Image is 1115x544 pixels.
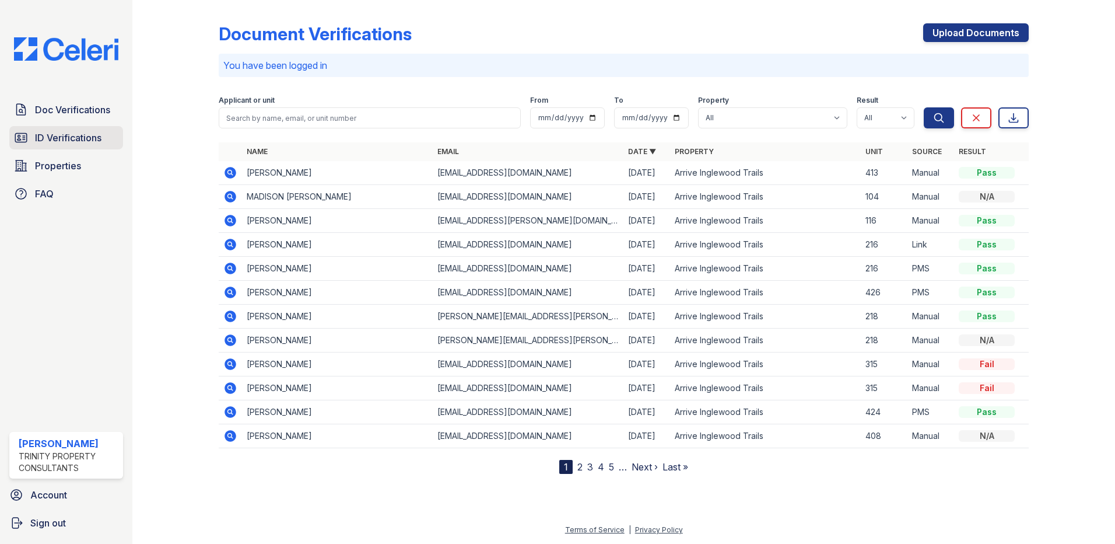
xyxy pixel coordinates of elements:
[598,461,604,473] a: 4
[861,305,907,329] td: 218
[433,281,623,305] td: [EMAIL_ADDRESS][DOMAIN_NAME]
[242,424,433,448] td: [PERSON_NAME]
[959,147,986,156] a: Result
[5,511,128,535] a: Sign out
[670,305,861,329] td: Arrive Inglewood Trails
[623,329,670,353] td: [DATE]
[628,147,656,156] a: Date ▼
[670,233,861,257] td: Arrive Inglewood Trails
[623,257,670,281] td: [DATE]
[861,185,907,209] td: 104
[670,376,861,400] td: Arrive Inglewood Trails
[433,376,623,400] td: [EMAIL_ADDRESS][DOMAIN_NAME]
[609,461,614,473] a: 5
[959,406,1015,418] div: Pass
[433,400,623,424] td: [EMAIL_ADDRESS][DOMAIN_NAME]
[242,257,433,281] td: [PERSON_NAME]
[959,334,1015,346] div: N/A
[577,461,583,473] a: 2
[907,233,954,257] td: Link
[959,287,1015,298] div: Pass
[219,23,412,44] div: Document Verifications
[623,233,670,257] td: [DATE]
[861,376,907,400] td: 315
[242,281,433,305] td: [PERSON_NAME]
[635,525,683,534] a: Privacy Policy
[35,159,81,173] span: Properties
[670,161,861,185] td: Arrive Inglewood Trails
[907,329,954,353] td: Manual
[670,209,861,233] td: Arrive Inglewood Trails
[959,311,1015,322] div: Pass
[587,461,593,473] a: 3
[959,167,1015,179] div: Pass
[623,400,670,424] td: [DATE]
[433,257,623,281] td: [EMAIL_ADDRESS][DOMAIN_NAME]
[30,516,66,530] span: Sign out
[433,185,623,209] td: [EMAIL_ADDRESS][DOMAIN_NAME]
[623,281,670,305] td: [DATE]
[219,107,521,128] input: Search by name, email, or unit number
[433,161,623,185] td: [EMAIL_ADDRESS][DOMAIN_NAME]
[629,525,631,534] div: |
[959,239,1015,250] div: Pass
[907,305,954,329] td: Manual
[662,461,688,473] a: Last »
[223,58,1024,72] p: You have been logged in
[907,209,954,233] td: Manual
[30,488,67,502] span: Account
[242,185,433,209] td: MADISON [PERSON_NAME]
[242,305,433,329] td: [PERSON_NAME]
[959,382,1015,394] div: Fail
[9,182,123,205] a: FAQ
[19,437,118,451] div: [PERSON_NAME]
[670,400,861,424] td: Arrive Inglewood Trails
[907,376,954,400] td: Manual
[857,96,878,105] label: Result
[242,353,433,376] td: [PERSON_NAME]
[623,161,670,185] td: [DATE]
[670,353,861,376] td: Arrive Inglewood Trails
[437,147,459,156] a: Email
[433,353,623,376] td: [EMAIL_ADDRESS][DOMAIN_NAME]
[242,161,433,185] td: [PERSON_NAME]
[861,353,907,376] td: 315
[433,305,623,329] td: [PERSON_NAME][EMAIL_ADDRESS][PERSON_NAME][DOMAIN_NAME]
[670,281,861,305] td: Arrive Inglewood Trails
[865,147,883,156] a: Unit
[242,400,433,424] td: [PERSON_NAME]
[912,147,942,156] a: Source
[242,233,433,257] td: [PERSON_NAME]
[959,215,1015,226] div: Pass
[670,329,861,353] td: Arrive Inglewood Trails
[907,424,954,448] td: Manual
[623,209,670,233] td: [DATE]
[433,233,623,257] td: [EMAIL_ADDRESS][DOMAIN_NAME]
[9,154,123,177] a: Properties
[242,376,433,400] td: [PERSON_NAME]
[861,209,907,233] td: 116
[242,329,433,353] td: [PERSON_NAME]
[35,131,101,145] span: ID Verifications
[623,185,670,209] td: [DATE]
[907,353,954,376] td: Manual
[907,185,954,209] td: Manual
[907,257,954,281] td: PMS
[959,430,1015,442] div: N/A
[35,103,110,117] span: Doc Verifications
[433,329,623,353] td: [PERSON_NAME][EMAIL_ADDRESS][PERSON_NAME][DOMAIN_NAME]
[861,257,907,281] td: 216
[247,147,268,156] a: Name
[861,400,907,424] td: 424
[907,281,954,305] td: PMS
[861,161,907,185] td: 413
[433,424,623,448] td: [EMAIL_ADDRESS][DOMAIN_NAME]
[923,23,1029,42] a: Upload Documents
[35,187,54,201] span: FAQ
[861,281,907,305] td: 426
[433,209,623,233] td: [EMAIL_ADDRESS][PERSON_NAME][DOMAIN_NAME]
[623,424,670,448] td: [DATE]
[530,96,548,105] label: From
[670,424,861,448] td: Arrive Inglewood Trails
